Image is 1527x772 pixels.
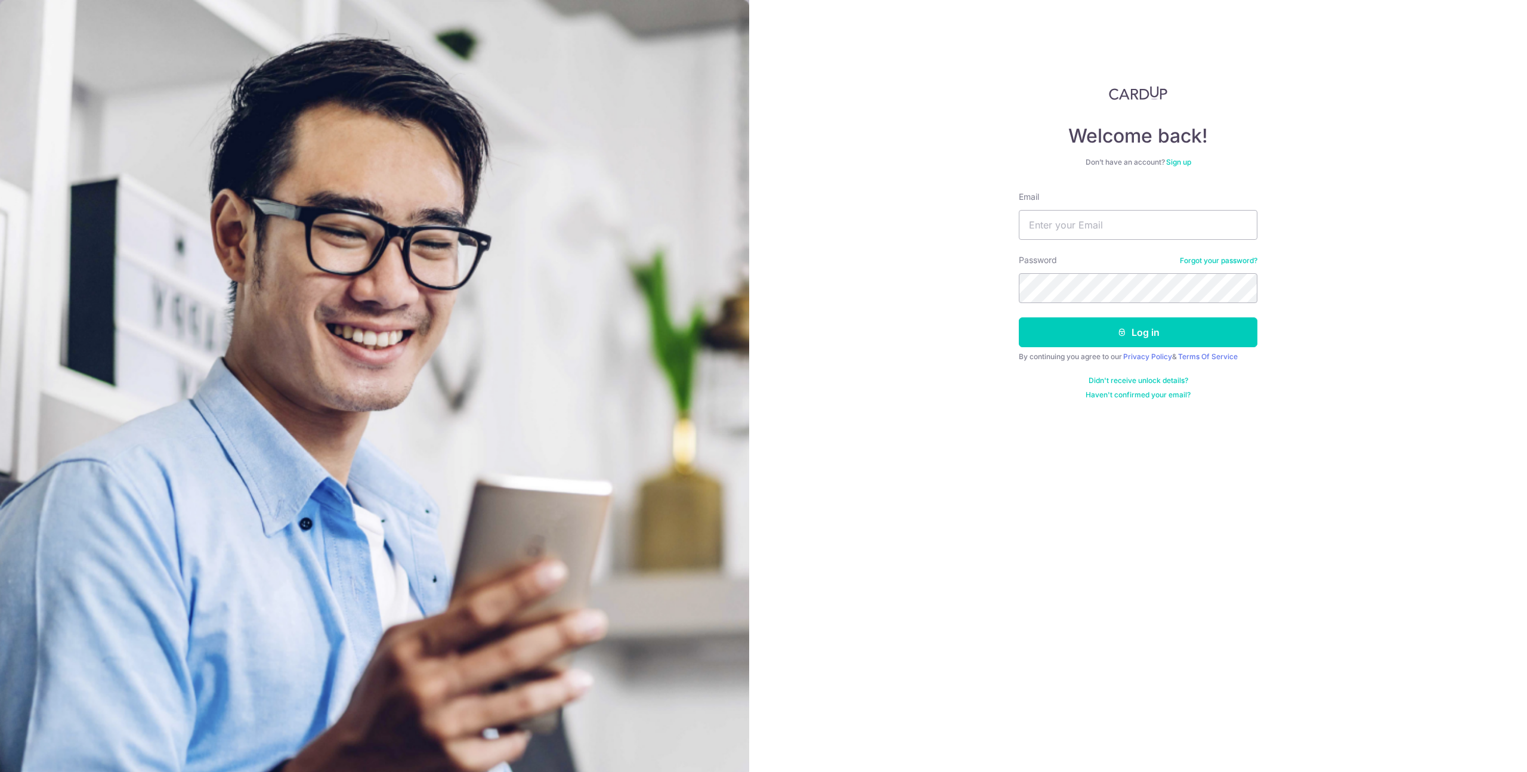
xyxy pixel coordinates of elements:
[1019,317,1257,347] button: Log in
[1019,210,1257,240] input: Enter your Email
[1089,376,1188,385] a: Didn't receive unlock details?
[1019,352,1257,362] div: By continuing you agree to our &
[1180,256,1257,265] a: Forgot your password?
[1109,86,1167,100] img: CardUp Logo
[1086,390,1191,400] a: Haven't confirmed your email?
[1019,191,1039,203] label: Email
[1019,158,1257,167] div: Don’t have an account?
[1178,352,1238,361] a: Terms Of Service
[1019,254,1057,266] label: Password
[1166,158,1191,166] a: Sign up
[1019,124,1257,148] h4: Welcome back!
[1123,352,1172,361] a: Privacy Policy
